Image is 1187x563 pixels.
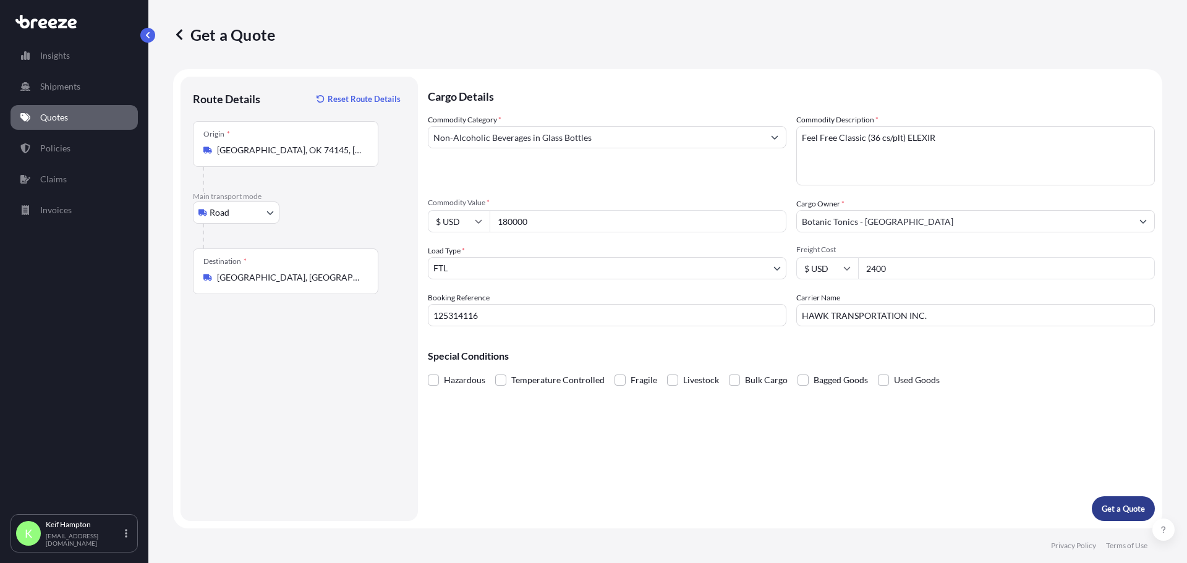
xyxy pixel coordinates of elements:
[764,126,786,148] button: Show suggestions
[40,142,70,155] p: Policies
[46,520,122,530] p: Keif Hampton
[193,91,260,106] p: Route Details
[173,25,275,44] p: Get a Quote
[433,262,448,274] span: FTL
[858,257,1155,279] input: Enter amount
[428,114,501,126] label: Commodity Category
[40,204,72,216] p: Invoices
[310,89,406,109] button: Reset Route Details
[11,43,138,68] a: Insights
[796,198,845,210] label: Cargo Owner
[894,371,940,389] span: Used Goods
[444,371,485,389] span: Hazardous
[631,371,657,389] span: Fragile
[797,210,1132,232] input: Full name
[11,167,138,192] a: Claims
[796,292,840,304] label: Carrier Name
[40,173,67,185] p: Claims
[25,527,32,540] span: K
[217,144,363,156] input: Origin
[328,93,401,105] p: Reset Route Details
[193,192,406,201] p: Main transport mode
[428,257,786,279] button: FTL
[428,126,764,148] input: Select a commodity type
[11,105,138,130] a: Quotes
[40,49,70,62] p: Insights
[796,304,1155,326] input: Enter name
[193,201,279,224] button: Select transport
[46,532,122,547] p: [EMAIL_ADDRESS][DOMAIN_NAME]
[796,245,1155,255] span: Freight Cost
[11,198,138,222] a: Invoices
[814,371,868,389] span: Bagged Goods
[1132,210,1154,232] button: Show suggestions
[1051,541,1096,551] a: Privacy Policy
[428,304,786,326] input: Your internal reference
[210,206,229,219] span: Road
[428,351,1155,361] p: Special Conditions
[11,74,138,99] a: Shipments
[683,371,719,389] span: Livestock
[490,210,786,232] input: Type amount
[40,111,68,124] p: Quotes
[796,114,879,126] label: Commodity Description
[203,256,247,266] div: Destination
[428,198,786,208] span: Commodity Value
[428,77,1155,114] p: Cargo Details
[428,292,490,304] label: Booking Reference
[1102,502,1145,515] p: Get a Quote
[745,371,788,389] span: Bulk Cargo
[428,245,465,257] span: Load Type
[40,80,80,93] p: Shipments
[217,271,363,284] input: Destination
[1106,541,1147,551] a: Terms of Use
[203,129,230,139] div: Origin
[1092,496,1155,521] button: Get a Quote
[11,136,138,161] a: Policies
[511,371,605,389] span: Temperature Controlled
